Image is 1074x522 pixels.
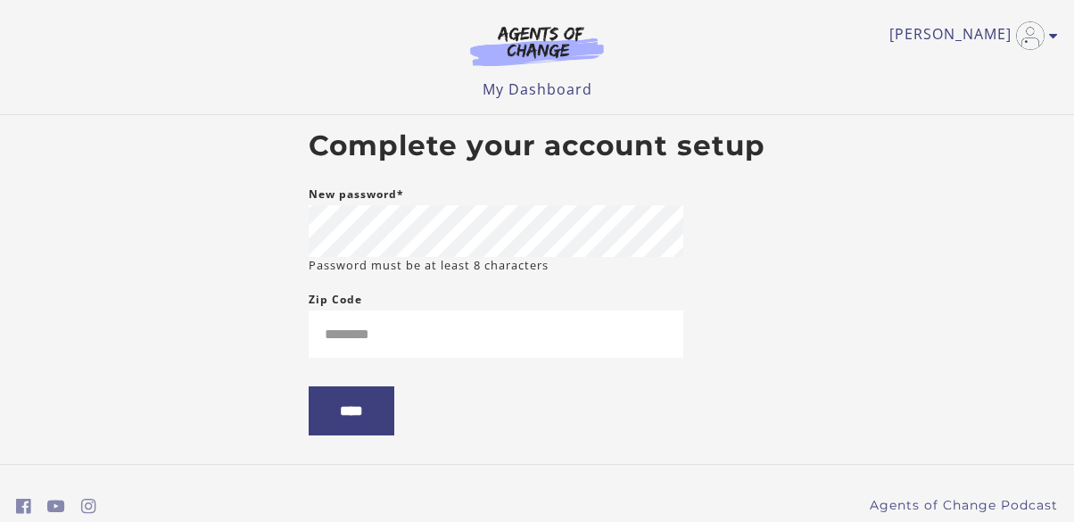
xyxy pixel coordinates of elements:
[889,21,1049,50] a: Toggle menu
[870,496,1058,515] a: Agents of Change Podcast
[16,493,31,519] a: https://www.facebook.com/groups/aswbtestprep (Open in a new window)
[309,257,549,274] small: Password must be at least 8 characters
[483,79,592,99] a: My Dashboard
[16,498,31,515] i: https://www.facebook.com/groups/aswbtestprep (Open in a new window)
[47,493,65,519] a: https://www.youtube.com/c/AgentsofChangeTestPrepbyMeaganMitchell (Open in a new window)
[309,184,404,205] label: New password*
[309,289,362,311] label: Zip Code
[309,129,765,163] h2: Complete your account setup
[81,493,96,519] a: https://www.instagram.com/agentsofchangeprep/ (Open in a new window)
[451,25,623,66] img: Agents of Change Logo
[81,498,96,515] i: https://www.instagram.com/agentsofchangeprep/ (Open in a new window)
[47,498,65,515] i: https://www.youtube.com/c/AgentsofChangeTestPrepbyMeaganMitchell (Open in a new window)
